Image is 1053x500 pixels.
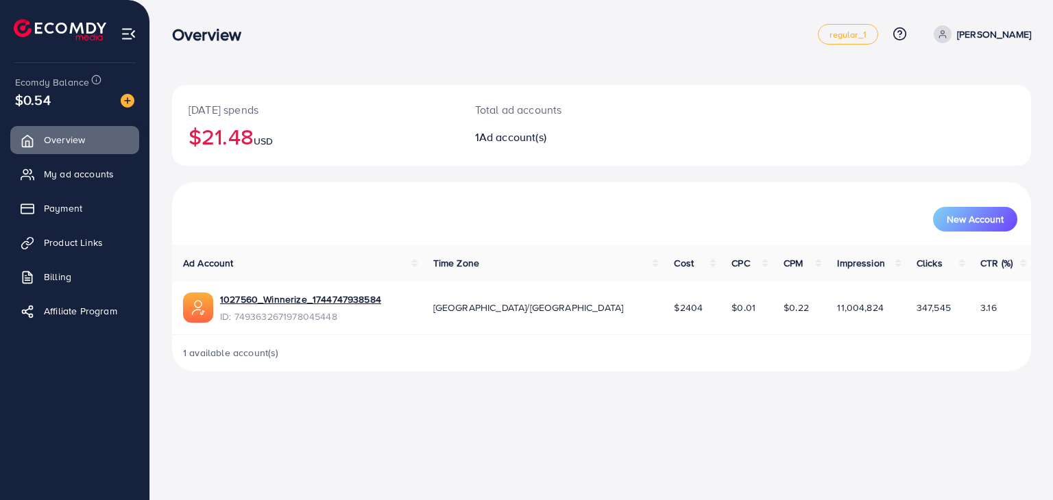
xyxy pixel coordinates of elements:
span: Payment [44,201,82,215]
span: Ad account(s) [479,129,546,145]
a: Affiliate Program [10,297,139,325]
h2: 1 [475,131,657,144]
a: 1027560_Winnerize_1744747938584 [220,292,381,306]
button: New Account [933,207,1017,232]
h2: $21.48 [189,123,442,149]
a: Overview [10,126,139,153]
a: [PERSON_NAME] [928,25,1031,43]
span: 11,004,824 [837,301,884,314]
span: $0.01 [731,301,755,314]
span: $0.22 [784,301,809,314]
a: Product Links [10,229,139,256]
p: [PERSON_NAME] [957,26,1031,42]
span: 3.16 [980,301,997,314]
span: Clicks [917,256,943,270]
span: regular_1 [830,30,866,39]
span: Ecomdy Balance [15,75,89,89]
a: regular_1 [818,24,877,45]
a: Payment [10,195,139,222]
span: 1 available account(s) [183,346,279,360]
span: Affiliate Program [44,304,117,318]
a: My ad accounts [10,160,139,188]
span: Impression [837,256,885,270]
span: [GEOGRAPHIC_DATA]/[GEOGRAPHIC_DATA] [433,301,624,314]
h3: Overview [172,25,252,45]
img: image [121,94,134,108]
p: [DATE] spends [189,101,442,118]
span: New Account [947,214,1004,224]
span: $2404 [674,301,703,314]
span: Product Links [44,236,103,249]
iframe: Chat [995,438,1043,490]
span: 347,545 [917,301,951,314]
span: Billing [44,270,71,284]
img: menu [121,26,136,42]
span: Overview [44,133,85,147]
span: USD [254,134,273,148]
img: logo [14,19,106,40]
span: ID: 7493632671978045448 [220,310,381,323]
span: Time Zone [433,256,479,270]
span: My ad accounts [44,167,114,181]
span: CPC [731,256,749,270]
img: ic-ads-acc.e4c84228.svg [183,292,213,323]
span: Ad Account [183,256,234,270]
span: CPM [784,256,803,270]
span: Cost [674,256,694,270]
span: CTR (%) [980,256,1013,270]
span: $0.54 [15,90,51,110]
p: Total ad accounts [475,101,657,118]
a: Billing [10,263,139,290]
